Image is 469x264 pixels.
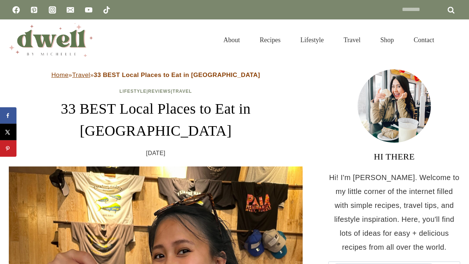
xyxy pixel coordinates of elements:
[119,89,147,94] a: Lifestyle
[9,3,23,17] a: Facebook
[334,27,370,53] a: Travel
[328,170,460,254] p: Hi! I'm [PERSON_NAME]. Welcome to my little corner of the internet filled with simple recipes, tr...
[51,71,260,78] span: » »
[448,34,460,46] button: View Search Form
[63,3,78,17] a: Email
[9,98,303,142] h1: 33 BEST Local Places to Eat in [GEOGRAPHIC_DATA]
[370,27,404,53] a: Shop
[173,89,192,94] a: Travel
[291,27,334,53] a: Lifestyle
[27,3,41,17] a: Pinterest
[119,89,192,94] span: | |
[51,71,69,78] a: Home
[99,3,114,17] a: TikTok
[404,27,444,53] a: Contact
[250,27,291,53] a: Recipes
[9,23,93,57] img: DWELL by michelle
[328,150,460,163] h3: HI THERE
[148,89,171,94] a: Reviews
[45,3,60,17] a: Instagram
[94,71,260,78] strong: 33 BEST Local Places to Eat in [GEOGRAPHIC_DATA]
[214,27,444,53] nav: Primary Navigation
[146,148,166,159] time: [DATE]
[81,3,96,17] a: YouTube
[72,71,90,78] a: Travel
[214,27,250,53] a: About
